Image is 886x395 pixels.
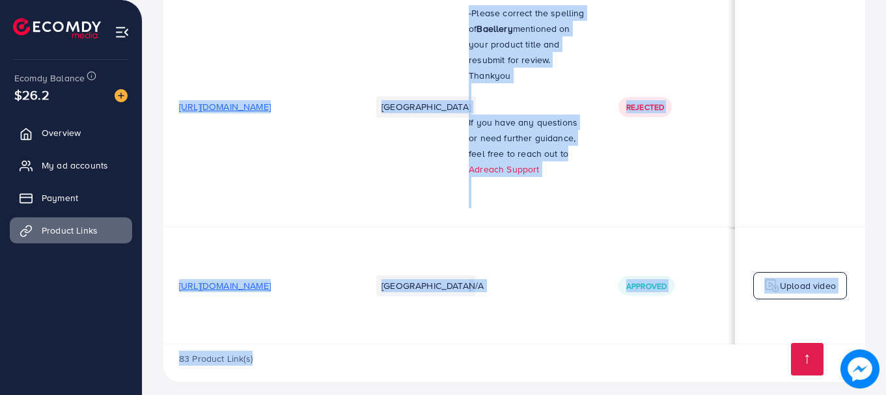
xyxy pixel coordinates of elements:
[115,25,130,40] img: menu
[10,185,132,211] a: Payment
[115,89,128,102] img: image
[376,96,476,117] li: [GEOGRAPHIC_DATA]
[469,116,577,160] span: If you have any questions or need further guidance, feel free to reach out to
[179,279,271,292] span: [URL][DOMAIN_NAME]
[42,126,81,139] span: Overview
[764,278,780,293] img: logo
[13,18,101,38] img: logo
[376,275,476,296] li: [GEOGRAPHIC_DATA]
[179,352,253,365] span: 83 Product Link(s)
[10,120,132,146] a: Overview
[42,191,78,204] span: Payment
[10,152,132,178] a: My ad accounts
[42,224,98,237] span: Product Links
[477,22,512,35] strong: Baellery
[469,163,539,176] a: Adreach Support
[780,278,836,293] p: Upload video
[179,100,271,113] span: [URL][DOMAIN_NAME]
[10,217,132,243] a: Product Links
[42,159,108,172] span: My ad accounts
[14,72,85,85] span: Ecomdy Balance
[840,349,879,388] img: image
[469,5,587,83] p: -Please correct the spelling of mentioned on your product title and resubmit for review. Thankyou
[14,85,49,104] span: $26.2
[626,102,664,113] span: Rejected
[469,279,484,292] span: N/A
[626,280,667,292] span: Approved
